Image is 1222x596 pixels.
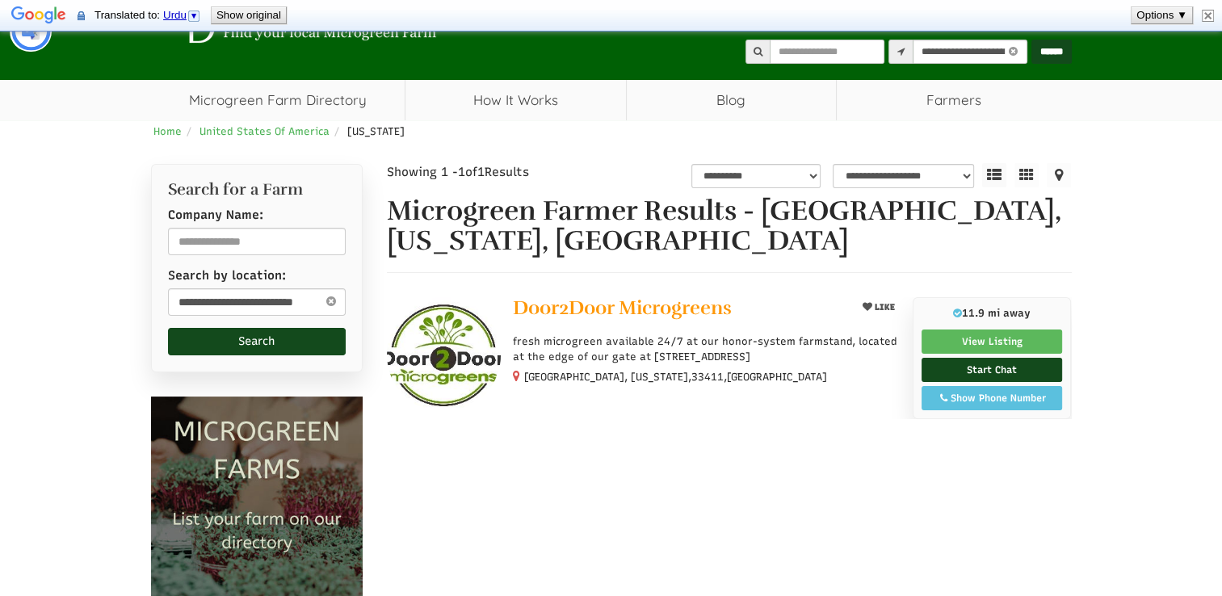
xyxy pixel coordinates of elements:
h1: Microgreen Farmer Results - [GEOGRAPHIC_DATA], [US_STATE], [GEOGRAPHIC_DATA] [387,196,1072,257]
p: 11.9 mi away [922,306,1063,321]
label: Company Name: [168,207,263,224]
span: Farmers [837,80,1072,120]
img: The content of this secure page will be sent to Google for translation using a secure connection. [78,10,85,22]
a: How It Works [405,80,626,120]
select: sortbox-1 [833,164,974,188]
div: Showing 1 - of Results [387,164,615,181]
h2: Search for a Farm [168,181,346,199]
small: [GEOGRAPHIC_DATA], [US_STATE], , [524,371,827,383]
a: Blog [627,80,836,120]
button: LIKE [857,297,901,317]
div: Show Phone Number [930,391,1054,405]
span: Door2Door Microgreens [513,296,732,320]
span: [US_STATE] [347,125,405,137]
label: Search by location: [168,267,286,284]
button: Show original [212,7,286,23]
img: Close [1202,10,1214,22]
button: Search [168,328,346,355]
a: United States Of America [199,125,330,137]
span: LIKE [872,302,895,313]
a: Door2Door Microgreens [513,297,843,322]
span: 1 [477,165,485,179]
span: Urdu [163,9,187,21]
span: Translated to: [94,9,204,21]
button: Options ▼ [1132,7,1192,23]
p: fresh microgreen available 24/7 at our honor-system farmstand, located at the edge of our gate at... [513,334,900,363]
a: Start Chat [922,358,1063,382]
img: Google Translate [11,5,66,27]
a: Urdu [163,9,201,21]
select: overall_rating_filter-1 [691,164,821,188]
img: Door2Door Microgreens [387,297,501,411]
a: Home [153,125,182,137]
span: 1 [458,165,465,179]
a: Microgreen Farm Directory [151,80,405,120]
a: View Listing [922,329,1063,354]
span: [GEOGRAPHIC_DATA] [727,370,827,384]
span: 33411 [691,370,724,384]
